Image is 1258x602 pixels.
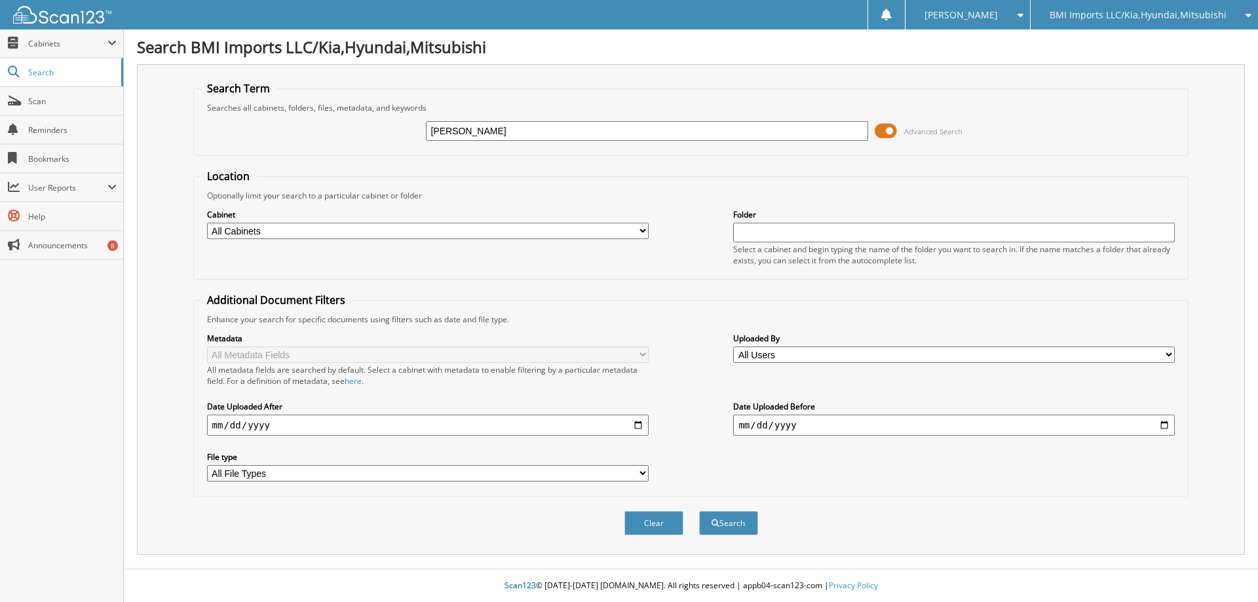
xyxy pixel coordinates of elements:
div: 8 [107,240,118,251]
input: start [207,415,649,436]
span: BMI Imports LLC/Kia,Hyundai,Mitsubishi [1050,11,1227,19]
div: Enhance your search for specific documents using filters such as date and file type. [200,314,1182,325]
span: Cabinets [28,38,107,49]
label: Date Uploaded Before [733,401,1175,412]
legend: Location [200,169,256,183]
label: Cabinet [207,209,649,220]
div: Select a cabinet and begin typing the name of the folder you want to search in. If the name match... [733,244,1175,266]
label: Metadata [207,333,649,344]
span: Search [28,67,115,78]
span: Scan123 [505,580,536,591]
span: Bookmarks [28,153,117,164]
div: Optionally limit your search to a particular cabinet or folder [200,190,1182,201]
h1: Search BMI Imports LLC/Kia,Hyundai,Mitsubishi [137,36,1245,58]
span: [PERSON_NAME] [924,11,998,19]
span: User Reports [28,182,107,193]
label: Folder [733,209,1175,220]
label: Uploaded By [733,333,1175,344]
label: Date Uploaded After [207,401,649,412]
input: end [733,415,1175,436]
legend: Search Term [200,81,276,96]
div: © [DATE]-[DATE] [DOMAIN_NAME]. All rights reserved | appb04-scan123-com | [124,570,1258,602]
a: Privacy Policy [829,580,878,591]
span: Reminders [28,124,117,136]
legend: Additional Document Filters [200,293,352,307]
label: File type [207,451,649,462]
div: Searches all cabinets, folders, files, metadata, and keywords [200,102,1182,113]
a: here [345,375,362,386]
div: All metadata fields are searched by default. Select a cabinet with metadata to enable filtering b... [207,364,649,386]
button: Clear [624,511,683,535]
span: Advanced Search [904,126,963,136]
img: scan123-logo-white.svg [13,6,111,24]
span: Scan [28,96,117,107]
span: Announcements [28,240,117,251]
span: Help [28,211,117,222]
button: Search [699,511,758,535]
